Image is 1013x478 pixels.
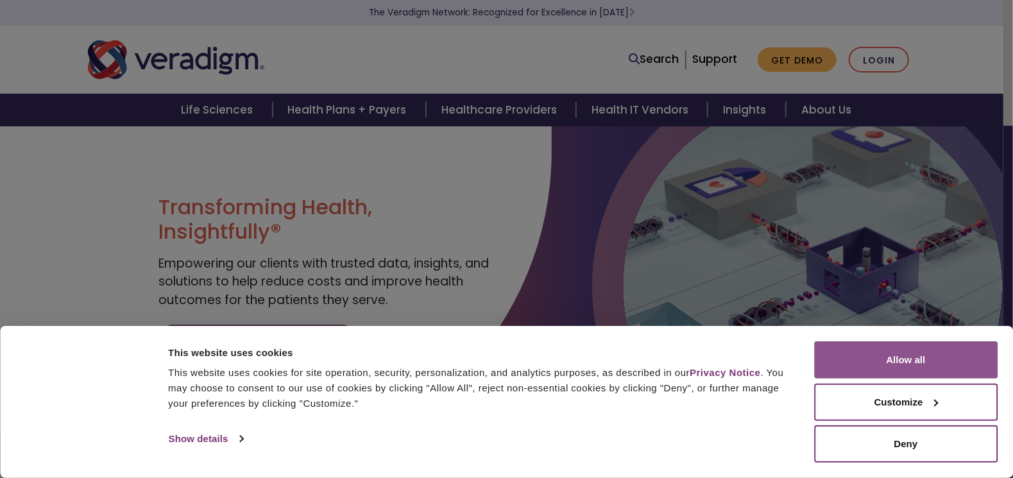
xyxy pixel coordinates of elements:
div: This website uses cookies [168,345,785,361]
button: Deny [814,425,998,463]
a: Show details [168,429,243,448]
a: Privacy Notice [690,367,760,378]
div: This website uses cookies for site operation, security, personalization, and analytics purposes, ... [168,365,785,411]
button: Allow all [814,341,998,379]
button: Customize [814,384,998,421]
